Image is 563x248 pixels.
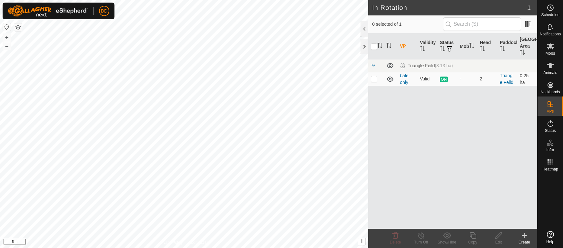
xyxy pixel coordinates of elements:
div: Copy [460,239,486,245]
button: + [3,34,11,41]
a: Help [538,228,563,246]
button: Map Layers [14,23,22,31]
h2: In Rotation [372,4,527,12]
span: Notifications [540,32,561,36]
p-sorticon: Activate to sort [440,47,445,52]
span: Animals [543,71,557,75]
a: Triangle Feild [500,73,513,85]
p-sorticon: Activate to sort [469,44,474,49]
th: Mob [457,33,477,60]
p-sorticon: Activate to sort [420,47,425,52]
div: Turn Off [408,239,434,245]
span: Neckbands [540,90,560,94]
span: Delete [390,240,401,244]
a: Contact Us [191,240,210,245]
button: i [358,238,365,245]
th: Head [477,33,497,60]
button: Reset Map [3,23,11,31]
p-sorticon: Activate to sort [377,44,382,49]
th: [GEOGRAPHIC_DATA] Area [517,33,537,60]
p-sorticon: Activate to sort [480,47,485,52]
td: Valid [417,72,437,86]
span: VPs [547,109,554,113]
div: - [460,76,475,82]
th: Paddock [497,33,517,60]
span: Infra [546,148,554,152]
p-sorticon: Activate to sort [386,44,391,49]
div: Edit [486,239,511,245]
button: – [3,42,11,50]
span: Mobs [546,51,555,55]
th: VP [397,33,417,60]
span: DD [101,8,107,14]
td: 2 [477,72,497,86]
th: Status [437,33,457,60]
span: ON [440,77,448,82]
a: bale only [400,73,408,85]
span: 0 selected of 1 [372,21,443,28]
span: Help [546,240,554,244]
p-sorticon: Activate to sort [520,51,525,56]
span: (3.13 ha) [435,63,453,68]
span: 1 [527,3,531,13]
div: Triangle Feild [400,63,453,69]
span: i [361,239,362,244]
span: Heatmap [542,167,558,171]
a: Privacy Policy [159,240,183,245]
th: Validity [417,33,437,60]
input: Search (S) [443,17,521,31]
td: 0.25 ha [517,72,537,86]
span: Status [545,129,556,133]
div: Show/Hide [434,239,460,245]
p-sorticon: Activate to sort [500,47,505,52]
img: Gallagher Logo [8,5,88,17]
span: Schedules [541,13,559,17]
div: Create [511,239,537,245]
